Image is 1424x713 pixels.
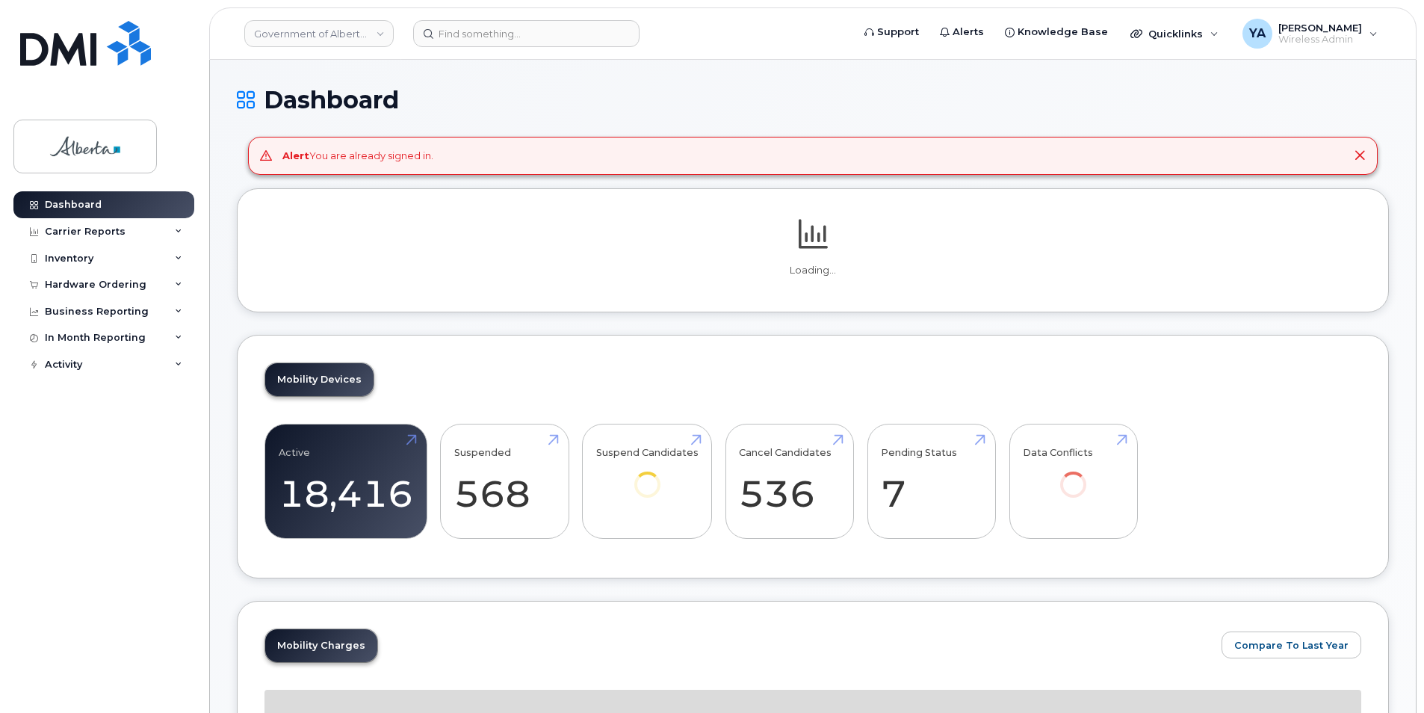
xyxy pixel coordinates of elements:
[881,432,982,531] a: Pending Status 7
[264,264,1361,277] p: Loading...
[454,432,555,531] a: Suspended 568
[282,149,309,161] strong: Alert
[282,149,433,163] div: You are already signed in.
[1234,638,1349,652] span: Compare To Last Year
[237,87,1389,113] h1: Dashboard
[265,629,377,662] a: Mobility Charges
[1222,632,1361,658] button: Compare To Last Year
[739,432,840,531] a: Cancel Candidates 536
[1023,432,1124,518] a: Data Conflicts
[596,432,699,518] a: Suspend Candidates
[279,432,413,531] a: Active 18,416
[265,363,374,396] a: Mobility Devices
